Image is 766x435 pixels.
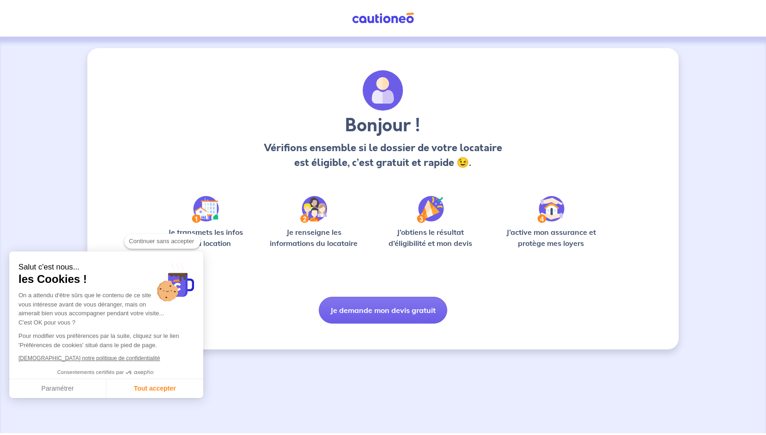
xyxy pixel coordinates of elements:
a: [DEMOGRAPHIC_DATA] notre politique de confidentialité [18,355,160,361]
span: Consentements certifiés par [57,370,124,375]
button: Tout accepter [106,379,203,398]
p: Pour modifier vos préférences par la suite, cliquez sur le lien 'Préférences de cookies' situé da... [18,331,194,349]
svg: Axeptio [126,359,153,386]
img: /static/c0a346edaed446bb123850d2d04ad552/Step-2.svg [300,196,327,223]
img: /static/bfff1cf634d835d9112899e6a3df1a5d/Step-4.svg [537,196,565,223]
p: Je renseigne les informations du locataire [264,227,364,249]
img: /static/90a569abe86eec82015bcaae536bd8e6/Step-1.svg [192,196,219,223]
img: archivate [363,70,403,111]
span: Continuer sans accepter [129,237,196,246]
h3: Bonjour ! [261,115,505,137]
small: Salut c'est nous... [18,263,194,272]
button: Paramétrer [9,379,106,398]
p: Vérifions ensemble si le dossier de votre locataire est éligible, c’est gratuit et rapide 😉. [261,141,505,170]
button: Consentements certifiés par [53,367,160,379]
div: On a attendu d'être sûrs que le contenu de ce site vous intéresse avant de vous déranger, mais on... [18,291,194,327]
p: Je transmets les infos de ma location [161,227,249,249]
button: Je demande mon devis gratuit [319,297,447,324]
p: J’active mon assurance et protège mes loyers [497,227,605,249]
span: les Cookies ! [18,272,194,286]
button: Continuer sans accepter [124,234,201,249]
p: J’obtiens le résultat d’éligibilité et mon devis [378,227,483,249]
img: Cautioneo [348,12,418,24]
img: /static/f3e743aab9439237c3e2196e4328bba9/Step-3.svg [417,196,444,223]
